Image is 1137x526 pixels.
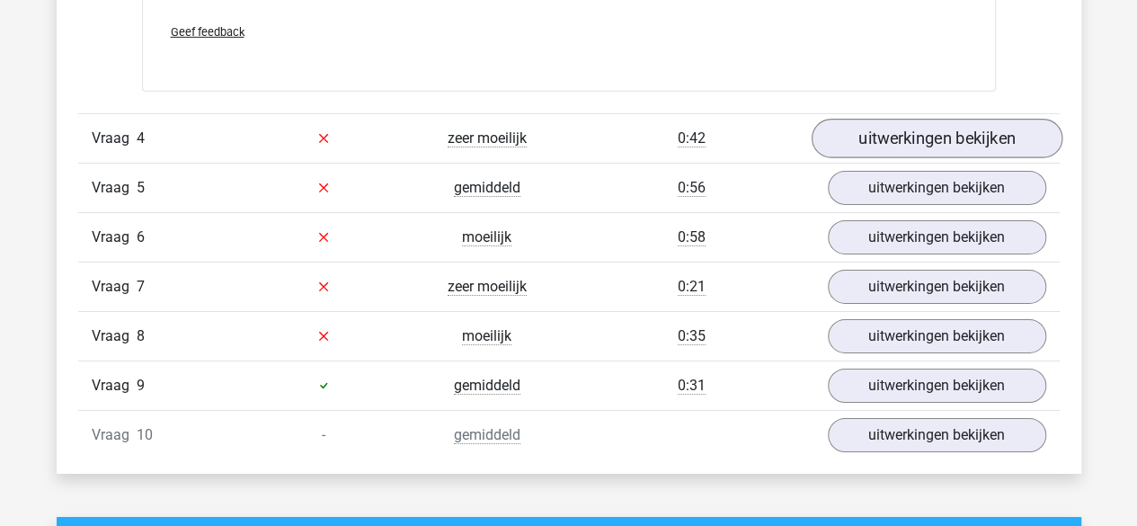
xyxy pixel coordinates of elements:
[828,319,1046,353] a: uitwerkingen bekijken
[137,327,145,344] span: 8
[678,278,706,296] span: 0:21
[137,377,145,394] span: 9
[678,327,706,345] span: 0:35
[137,129,145,147] span: 4
[171,25,244,39] span: Geef feedback
[137,278,145,295] span: 7
[828,270,1046,304] a: uitwerkingen bekijken
[92,227,137,248] span: Vraag
[448,278,527,296] span: zeer moeilijk
[811,119,1061,158] a: uitwerkingen bekijken
[137,228,145,245] span: 6
[678,377,706,395] span: 0:31
[92,424,137,446] span: Vraag
[92,177,137,199] span: Vraag
[137,426,153,443] span: 10
[448,129,527,147] span: zeer moeilijk
[92,325,137,347] span: Vraag
[462,228,511,246] span: moeilijk
[242,424,405,446] div: -
[92,276,137,298] span: Vraag
[828,220,1046,254] a: uitwerkingen bekijken
[454,377,520,395] span: gemiddeld
[828,171,1046,205] a: uitwerkingen bekijken
[678,179,706,197] span: 0:56
[828,369,1046,403] a: uitwerkingen bekijken
[92,375,137,397] span: Vraag
[828,418,1046,452] a: uitwerkingen bekijken
[678,129,706,147] span: 0:42
[462,327,511,345] span: moeilijk
[454,179,520,197] span: gemiddeld
[678,228,706,246] span: 0:58
[454,426,520,444] span: gemiddeld
[92,128,137,149] span: Vraag
[137,179,145,196] span: 5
